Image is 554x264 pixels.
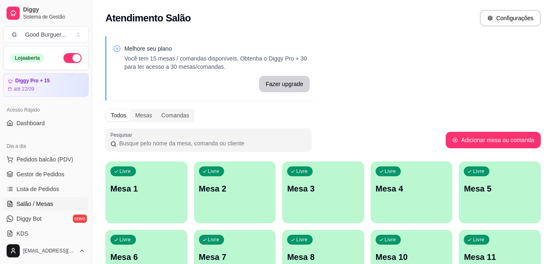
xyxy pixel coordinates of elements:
[157,110,194,121] div: Comandas
[376,251,448,263] p: Mesa 10
[3,73,89,97] a: Diggy Pro + 15até 22/09
[459,161,541,223] button: LivreMesa 5
[3,212,89,225] a: Diggy Botnovo
[208,236,220,243] p: Livre
[199,183,271,194] p: Mesa 2
[3,182,89,196] a: Lista de Pedidos
[3,227,89,240] a: KDS
[464,183,536,194] p: Mesa 5
[10,30,19,39] span: G
[3,26,89,43] button: Select a team
[119,236,131,243] p: Livre
[106,110,131,121] div: Todos
[16,170,64,178] span: Gestor de Pedidos
[3,168,89,181] a: Gestor de Pedidos
[10,54,44,63] div: Loja aberta
[473,236,484,243] p: Livre
[199,251,271,263] p: Mesa 7
[208,168,220,175] p: Livre
[287,251,359,263] p: Mesa 8
[3,140,89,153] div: Dia a dia
[194,161,276,223] button: LivreMesa 2
[473,168,484,175] p: Livre
[385,236,396,243] p: Livre
[14,86,34,92] article: até 22/09
[117,139,306,147] input: Pesquisar
[25,30,66,39] div: Good Burguer ...
[480,10,541,26] button: Configurações
[446,132,541,148] button: Adicionar mesa ou comanda
[3,197,89,210] a: Salão / Mesas
[385,168,396,175] p: Livre
[3,3,89,23] a: DiggySistema de Gestão
[376,183,448,194] p: Mesa 4
[23,6,85,14] span: Diggy
[282,161,364,223] button: LivreMesa 3
[3,103,89,117] div: Acesso Rápido
[119,168,131,175] p: Livre
[16,215,42,223] span: Diggy Bot
[15,78,50,84] article: Diggy Pro + 15
[296,236,308,243] p: Livre
[131,110,157,121] div: Mesas
[259,76,310,92] button: Fazer upgrade
[3,117,89,130] a: Dashboard
[105,161,187,223] button: LivreMesa 1
[63,53,82,63] button: Alterar Status
[16,119,45,127] span: Dashboard
[16,200,53,208] span: Salão / Mesas
[287,183,359,194] p: Mesa 3
[16,155,73,164] span: Pedidos balcão (PDV)
[124,44,310,53] p: Melhore seu plano
[124,54,310,71] p: Você tem 15 mesas / comandas disponíveis. Obtenha o Diggy Pro + 30 para ter acesso a 30 mesas/com...
[23,14,85,20] span: Sistema de Gestão
[105,12,191,25] h2: Atendimento Salão
[16,229,28,238] span: KDS
[110,251,182,263] p: Mesa 6
[464,251,536,263] p: Mesa 11
[110,131,135,138] label: Pesquisar
[3,153,89,166] button: Pedidos balcão (PDV)
[23,248,75,254] span: [EMAIL_ADDRESS][DOMAIN_NAME]
[110,183,182,194] p: Mesa 1
[3,241,89,261] button: [EMAIL_ADDRESS][DOMAIN_NAME]
[296,168,308,175] p: Livre
[371,161,453,223] button: LivreMesa 4
[16,185,59,193] span: Lista de Pedidos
